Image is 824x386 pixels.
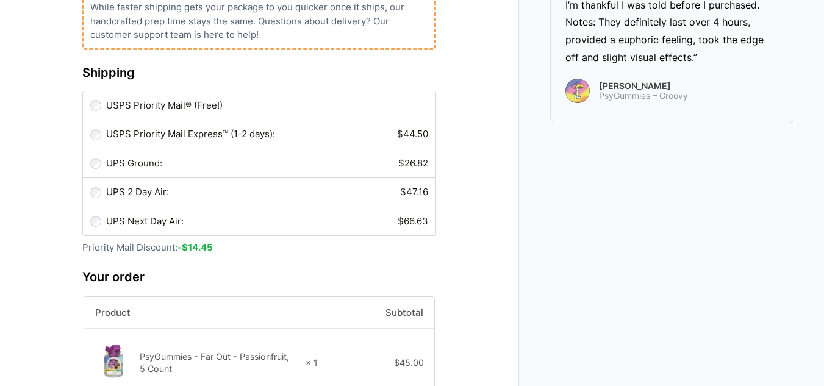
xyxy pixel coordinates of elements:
strong: × 1 [306,357,318,369]
th: Subtotal [318,297,434,329]
span: $ [400,186,406,198]
bdi: 45.00 [394,357,424,368]
label: UPS Ground: [106,157,428,171]
label: USPS Priority Mail Express™ (1-2 days): [106,127,428,141]
h3: Shipping [82,63,436,82]
bdi: 14.45 [182,241,213,253]
bdi: 44.50 [397,128,428,140]
bdi: 66.63 [398,215,428,227]
span: [PERSON_NAME] [599,82,688,90]
img: Blackberry hero dose magic mushroom gummies in a PsyGuys branded jar [95,342,134,381]
strong: - [177,241,213,253]
span: $ [182,241,188,253]
span: $ [398,215,404,227]
div: PsyGummies - Far Out - Passionfruit, 5 Count [140,351,296,375]
span: PsyGummies – Groovy [599,91,688,101]
h3: Your order [82,268,436,286]
span: $ [398,157,404,169]
th: Product [84,297,318,329]
div: Priority Mail Discount: [82,50,436,255]
span: $ [397,128,403,140]
bdi: 26.82 [398,157,428,169]
label: UPS 2 Day Air: [106,185,428,199]
span: $ [394,357,399,368]
label: USPS Priority Mail® (Free!) [106,99,428,113]
bdi: 47.16 [400,186,428,198]
label: UPS Next Day Air: [106,215,428,229]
